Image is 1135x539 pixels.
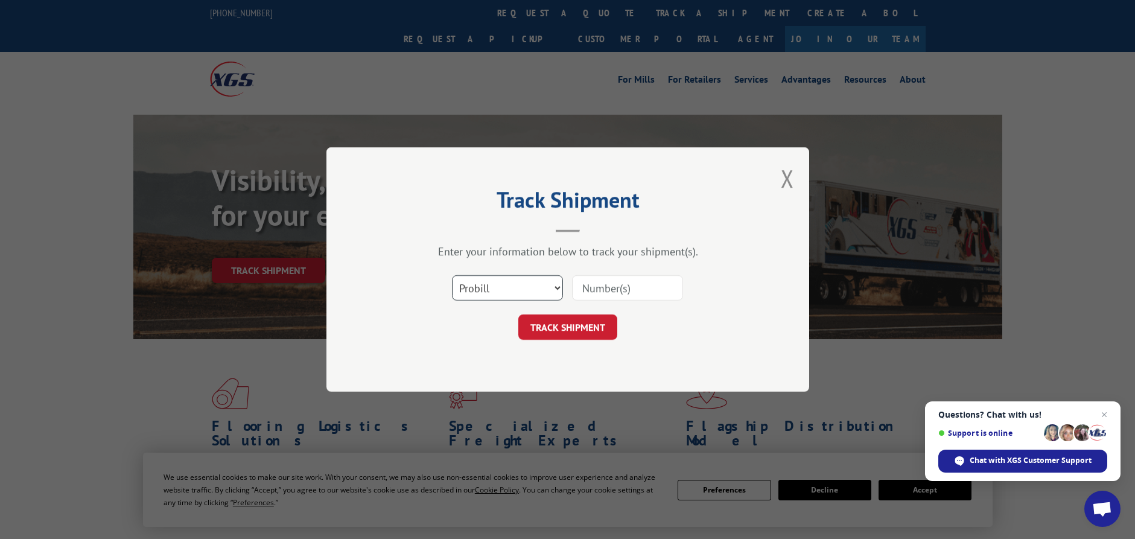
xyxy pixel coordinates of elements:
[518,314,617,340] button: TRACK SHIPMENT
[572,275,683,301] input: Number(s)
[938,429,1040,438] span: Support is online
[970,455,1092,466] span: Chat with XGS Customer Support
[938,410,1107,419] span: Questions? Chat with us!
[938,450,1107,473] div: Chat with XGS Customer Support
[1084,491,1121,527] div: Open chat
[387,244,749,258] div: Enter your information below to track your shipment(s).
[387,191,749,214] h2: Track Shipment
[1097,407,1111,422] span: Close chat
[781,162,794,194] button: Close modal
